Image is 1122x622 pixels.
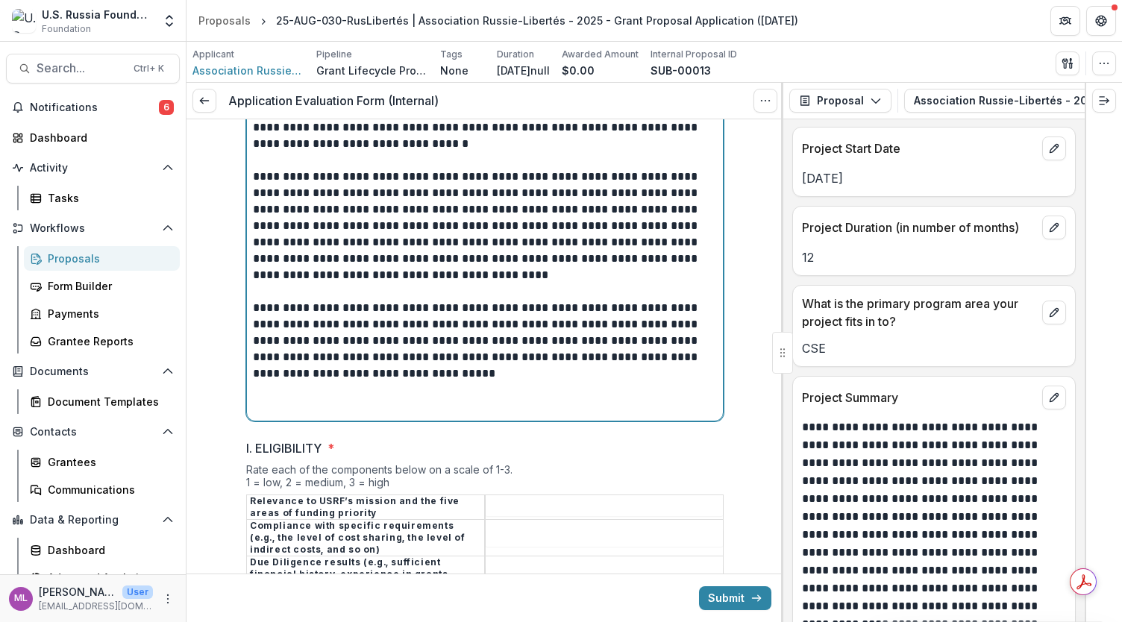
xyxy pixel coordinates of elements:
[48,542,168,558] div: Dashboard
[48,570,168,585] div: Advanced Analytics
[228,94,439,108] h3: Application Evaluation Form (Internal)
[39,584,116,600] p: [PERSON_NAME]
[802,389,1036,406] p: Project Summary
[802,339,1066,357] p: CSE
[24,538,180,562] a: Dashboard
[42,7,153,22] div: U.S. Russia Foundation
[789,89,891,113] button: Proposal
[24,565,180,590] a: Advanced Analytics
[440,48,463,61] p: Tags
[24,246,180,271] a: Proposals
[159,590,177,608] button: More
[48,190,168,206] div: Tasks
[247,494,486,519] th: Relevance to USRF’s mission and the five areas of funding priority
[276,13,798,28] div: 25-AUG-030-RusLibertés | Association Russie-Libertés - 2025 - Grant Proposal Application ([DATE])
[48,306,168,321] div: Payments
[246,463,724,494] div: Rate each of the components below on a scale of 1-3. 1 = low, 2 = medium, 3 = high
[247,556,486,592] th: Due Diligence results (e.g., sufficient financial history, experience in grants management, etc.)
[192,10,804,31] nav: breadcrumb
[131,60,167,77] div: Ctrl + K
[6,95,180,119] button: Notifications6
[1042,216,1066,239] button: edit
[30,130,168,145] div: Dashboard
[497,48,534,61] p: Duration
[48,394,168,409] div: Document Templates
[753,89,777,113] button: Options
[247,519,486,556] th: Compliance with specific requirements (e.g., the level of cost sharing, the level of indirect cos...
[1042,386,1066,409] button: edit
[651,48,737,61] p: Internal Proposal ID
[497,63,550,78] p: [DATE]null
[1050,6,1080,36] button: Partners
[24,389,180,414] a: Document Templates
[24,301,180,326] a: Payments
[1086,6,1116,36] button: Get Help
[802,295,1036,330] p: What is the primary program area your project fits in to?
[30,365,156,378] span: Documents
[802,169,1066,187] p: [DATE]
[1042,136,1066,160] button: edit
[316,48,352,61] p: Pipeline
[159,100,174,115] span: 6
[24,450,180,474] a: Grantees
[440,63,468,78] p: None
[30,222,156,235] span: Workflows
[562,63,595,78] p: $0.00
[6,54,180,84] button: Search...
[1042,301,1066,324] button: edit
[6,420,180,444] button: Open Contacts
[562,48,639,61] p: Awarded Amount
[6,508,180,532] button: Open Data & Reporting
[30,101,159,114] span: Notifications
[24,477,180,502] a: Communications
[48,251,168,266] div: Proposals
[802,248,1066,266] p: 12
[192,48,234,61] p: Applicant
[192,10,257,31] a: Proposals
[1092,89,1116,113] button: Expand right
[802,219,1036,236] p: Project Duration (in number of months)
[39,600,153,613] p: [EMAIL_ADDRESS][DOMAIN_NAME]
[316,63,428,78] p: Grant Lifecycle Process
[48,454,168,470] div: Grantees
[42,22,91,36] span: Foundation
[30,162,156,175] span: Activity
[6,156,180,180] button: Open Activity
[37,61,125,75] span: Search...
[30,514,156,527] span: Data & Reporting
[699,586,771,610] button: Submit
[6,216,180,240] button: Open Workflows
[192,63,304,78] a: Association Russie-Libertés
[30,426,156,439] span: Contacts
[122,585,153,599] p: User
[802,139,1036,157] p: Project Start Date
[14,594,28,603] div: Maria Lvova
[159,6,180,36] button: Open entity switcher
[12,9,36,33] img: U.S. Russia Foundation
[48,482,168,497] div: Communications
[6,359,180,383] button: Open Documents
[24,329,180,354] a: Grantee Reports
[6,125,180,150] a: Dashboard
[246,439,322,457] p: I. ELIGIBILITY
[24,186,180,210] a: Tasks
[48,278,168,294] div: Form Builder
[198,13,251,28] div: Proposals
[651,63,711,78] p: SUB-00013
[48,333,168,349] div: Grantee Reports
[24,274,180,298] a: Form Builder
